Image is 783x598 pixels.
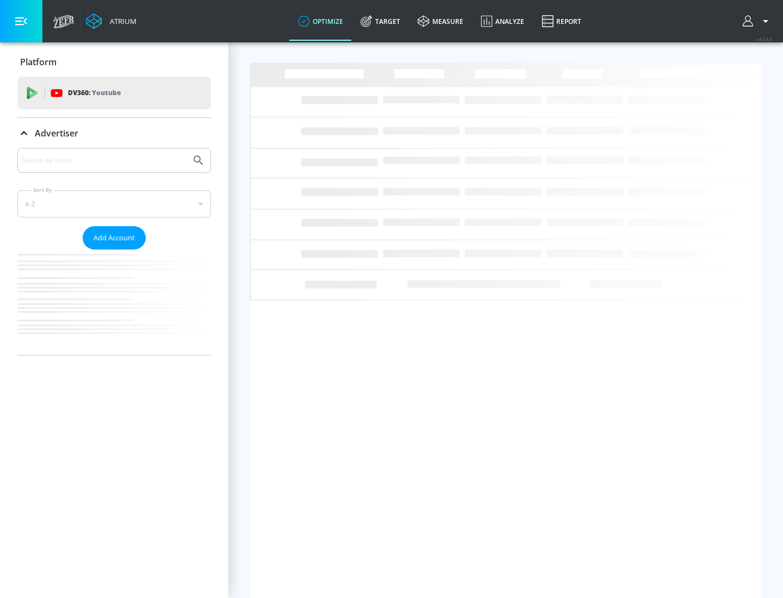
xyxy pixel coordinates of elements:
[86,13,136,29] a: Atrium
[83,226,146,250] button: Add Account
[17,118,211,148] div: Advertiser
[31,186,54,194] label: Sort By
[17,190,211,217] div: A-Z
[68,87,121,99] p: DV360:
[17,47,211,77] div: Platform
[533,2,590,41] a: Report
[20,56,57,68] p: Platform
[17,250,211,355] nav: list of Advertiser
[17,77,211,109] div: DV360: Youtube
[92,87,121,98] p: Youtube
[35,127,78,139] p: Advertiser
[94,232,135,244] span: Add Account
[409,2,472,41] a: measure
[17,148,211,355] div: Advertiser
[472,2,533,41] a: Analyze
[289,2,352,41] a: optimize
[352,2,409,41] a: Target
[757,36,772,42] span: v 4.24.0
[105,16,136,26] div: Atrium
[22,153,187,167] input: Search by name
